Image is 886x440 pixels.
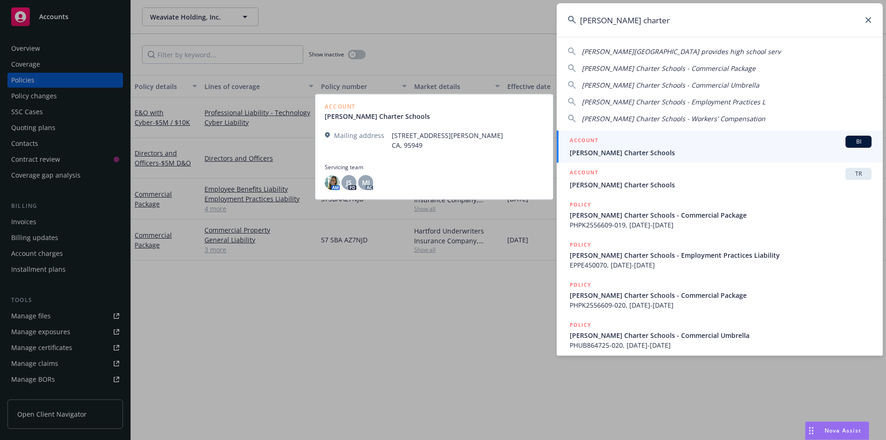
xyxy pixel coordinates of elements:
[557,131,883,163] a: ACCOUNTBI[PERSON_NAME] Charter Schools
[570,136,598,147] h5: ACCOUNT
[570,320,591,330] h5: POLICY
[570,260,872,270] span: EPPE450070, [DATE]-[DATE]
[557,3,883,37] input: Search...
[557,275,883,315] a: POLICY[PERSON_NAME] Charter Schools - Commercial PackagePHPK2556609-020, [DATE]-[DATE]
[582,64,756,73] span: [PERSON_NAME] Charter Schools - Commercial Package
[570,340,872,350] span: PHUB864725-020, [DATE]-[DATE]
[570,280,591,289] h5: POLICY
[582,114,765,123] span: [PERSON_NAME] Charter Schools - Workers' Compensation
[570,300,872,310] span: PHPK2556609-020, [DATE]-[DATE]
[570,210,872,220] span: [PERSON_NAME] Charter Schools - Commercial Package
[849,170,868,178] span: TR
[825,426,861,434] span: Nova Assist
[582,97,765,106] span: [PERSON_NAME] Charter Schools - Employment Practices L
[570,200,591,209] h5: POLICY
[570,250,872,260] span: [PERSON_NAME] Charter Schools - Employment Practices Liability
[570,240,591,249] h5: POLICY
[582,81,759,89] span: [PERSON_NAME] Charter Schools - Commercial Umbrella
[849,137,868,146] span: BI
[557,315,883,355] a: POLICY[PERSON_NAME] Charter Schools - Commercial UmbrellaPHUB864725-020, [DATE]-[DATE]
[557,195,883,235] a: POLICY[PERSON_NAME] Charter Schools - Commercial PackagePHPK2556609-019, [DATE]-[DATE]
[557,235,883,275] a: POLICY[PERSON_NAME] Charter Schools - Employment Practices LiabilityEPPE450070, [DATE]-[DATE]
[570,148,872,158] span: [PERSON_NAME] Charter Schools
[570,290,872,300] span: [PERSON_NAME] Charter Schools - Commercial Package
[570,168,598,179] h5: ACCOUNT
[805,422,817,440] div: Drag to move
[557,163,883,195] a: ACCOUNTTR[PERSON_NAME] Charter Schools
[570,180,872,190] span: [PERSON_NAME] Charter Schools
[570,330,872,340] span: [PERSON_NAME] Charter Schools - Commercial Umbrella
[805,421,869,440] button: Nova Assist
[570,220,872,230] span: PHPK2556609-019, [DATE]-[DATE]
[582,47,781,56] span: [PERSON_NAME][GEOGRAPHIC_DATA] provides high school serv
